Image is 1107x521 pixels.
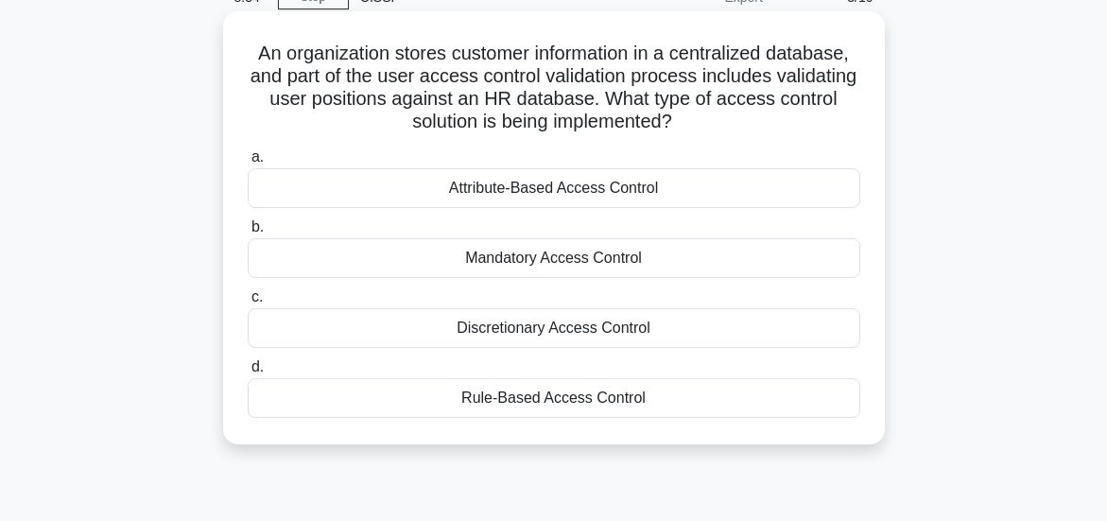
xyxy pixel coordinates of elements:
span: d. [251,358,264,374]
h5: An organization stores customer information in a centralized database, and part of the user acces... [246,42,862,134]
div: Rule-Based Access Control [248,378,860,418]
div: Attribute-Based Access Control [248,168,860,208]
span: b. [251,218,264,234]
div: Discretionary Access Control [248,308,860,348]
div: Mandatory Access Control [248,238,860,278]
span: a. [251,148,264,165]
span: c. [251,288,263,304]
